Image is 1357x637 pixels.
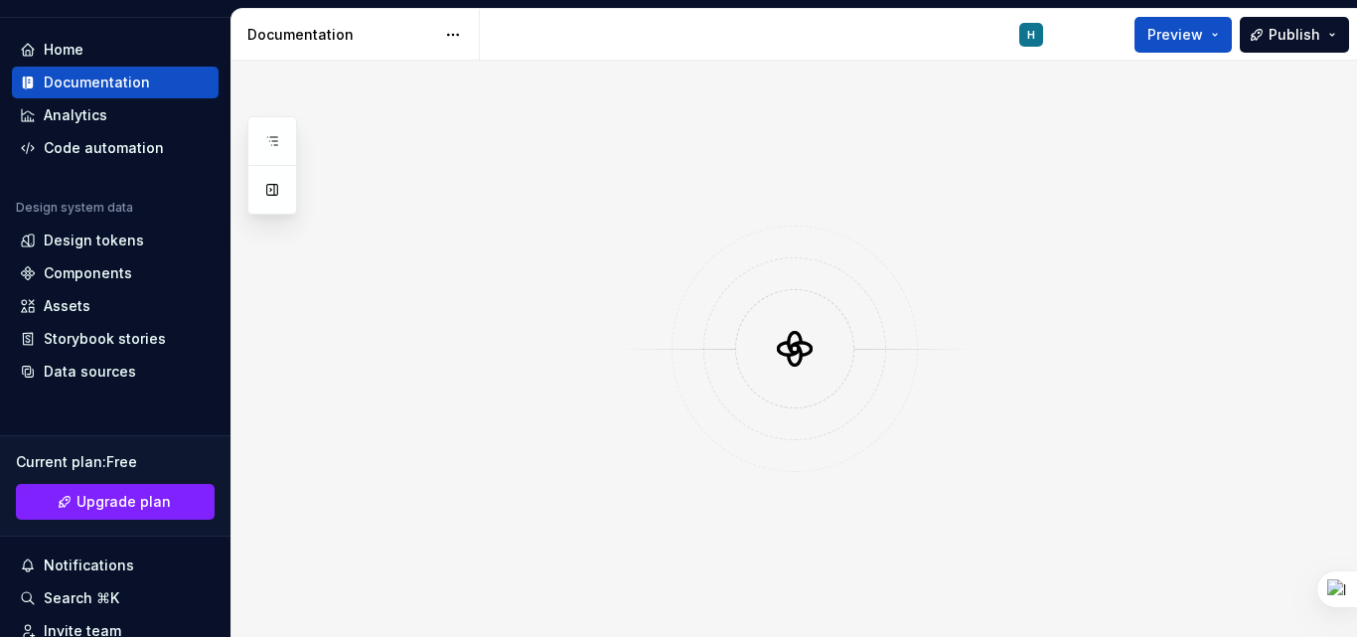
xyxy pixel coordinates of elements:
[247,25,435,45] div: Documentation
[12,257,219,289] a: Components
[44,105,107,125] div: Analytics
[44,362,136,382] div: Data sources
[12,356,219,388] a: Data sources
[12,34,219,66] a: Home
[12,582,219,614] button: Search ⌘K
[12,550,219,581] button: Notifications
[44,556,134,575] div: Notifications
[44,296,90,316] div: Assets
[44,329,166,349] div: Storybook stories
[1240,17,1349,53] button: Publish
[16,452,215,472] div: Current plan : Free
[12,323,219,355] a: Storybook stories
[1134,17,1232,53] button: Preview
[12,225,219,256] a: Design tokens
[44,138,164,158] div: Code automation
[1027,27,1035,43] div: H
[12,99,219,131] a: Analytics
[76,492,171,512] span: Upgrade plan
[44,231,144,250] div: Design tokens
[12,290,219,322] a: Assets
[16,200,133,216] div: Design system data
[16,484,215,520] a: Upgrade plan
[44,263,132,283] div: Components
[44,588,119,608] div: Search ⌘K
[1269,25,1320,45] span: Publish
[44,73,150,92] div: Documentation
[12,132,219,164] a: Code automation
[44,40,83,60] div: Home
[12,67,219,98] a: Documentation
[1147,25,1203,45] span: Preview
